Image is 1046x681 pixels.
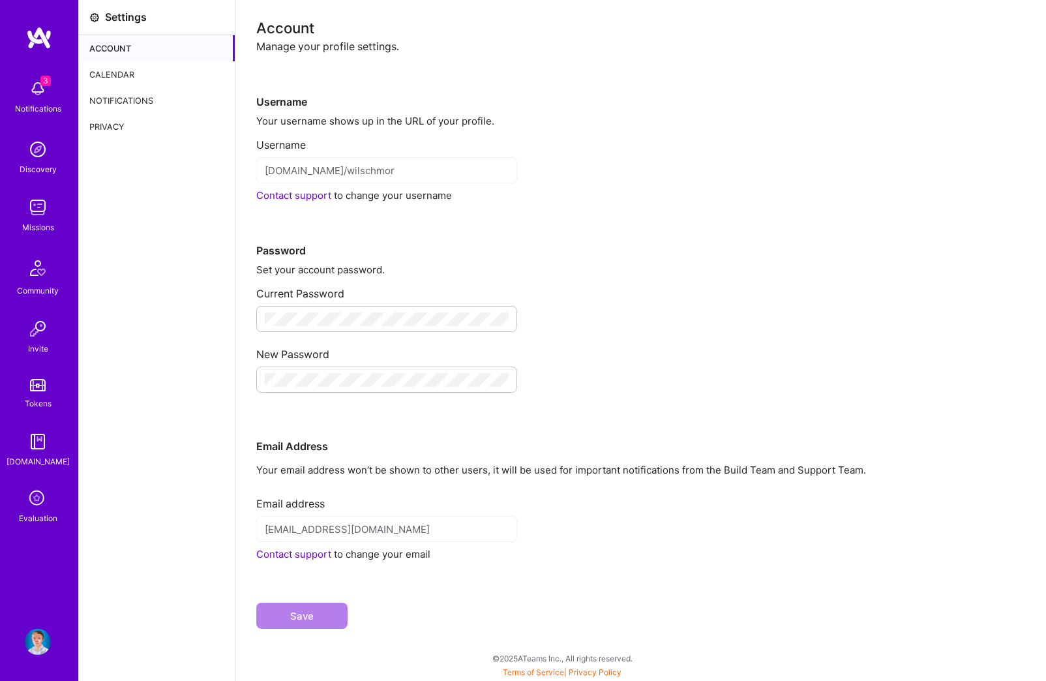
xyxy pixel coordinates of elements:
div: Notifications [79,87,235,113]
img: bell [25,76,51,102]
div: Invite [28,342,48,356]
div: Password [256,202,1025,258]
div: © 2025 ATeams Inc., All rights reserved. [78,642,1046,674]
button: Save [256,603,348,629]
div: New Password [256,337,1025,361]
a: Contact support [256,189,331,202]
span: | [503,667,621,677]
img: Invite [25,316,51,342]
div: Email address [256,487,1025,511]
div: Missions [22,220,54,234]
div: Manage your profile settings. [256,40,1025,53]
div: [DOMAIN_NAME] [7,455,70,468]
div: Current Password [256,277,1025,301]
div: Privacy [79,113,235,140]
div: Set your account password. [256,263,1025,277]
img: discovery [25,136,51,162]
img: guide book [25,429,51,455]
img: User Avatar [25,629,51,655]
img: teamwork [25,194,51,220]
div: Email Address [256,398,1025,453]
div: to change your username [256,189,1025,202]
div: to change your email [256,547,1025,561]
i: icon Settings [89,12,100,23]
a: User Avatar [22,629,54,655]
a: Contact support [256,548,331,560]
div: Calendar [79,61,235,87]
div: Your username shows up in the URL of your profile. [256,114,1025,128]
div: Account [256,21,1025,35]
div: Notifications [15,102,61,115]
div: Evaluation [19,511,57,525]
span: 3 [40,76,51,86]
a: Terms of Service [503,667,564,677]
p: Your email address won’t be shown to other users, it will be used for important notifications fro... [256,463,1025,477]
img: logo [26,26,52,50]
i: icon SelectionTeam [25,487,50,511]
div: Username [256,53,1025,109]
img: Community [22,252,53,284]
div: Settings [105,10,147,24]
div: Account [79,35,235,61]
div: Tokens [25,397,52,410]
div: Community [17,284,59,297]
div: Discovery [20,162,57,176]
a: Privacy Policy [569,667,621,677]
img: tokens [30,379,46,391]
div: Username [256,128,1025,152]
